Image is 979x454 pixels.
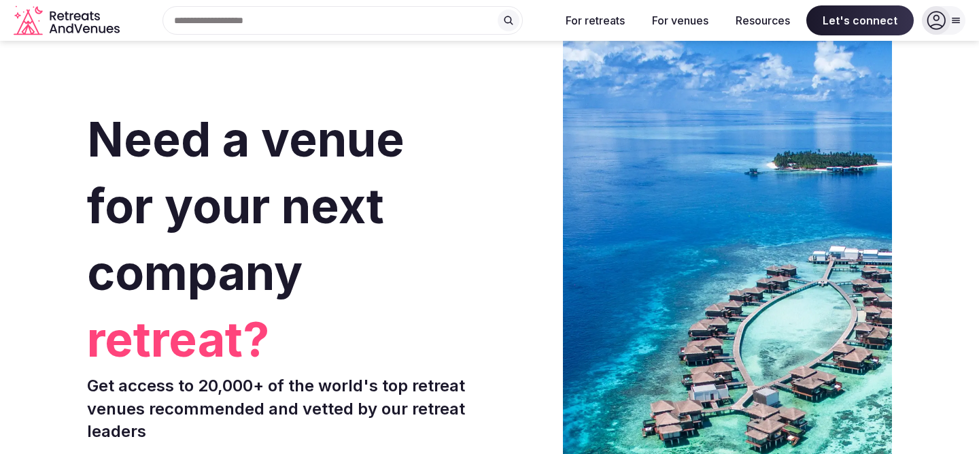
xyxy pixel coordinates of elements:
[806,5,914,35] span: Let's connect
[87,306,484,373] span: retreat?
[725,5,801,35] button: Resources
[14,5,122,36] svg: Retreats and Venues company logo
[87,110,405,302] span: Need a venue for your next company
[14,5,122,36] a: Visit the homepage
[641,5,719,35] button: For venues
[87,374,484,443] p: Get access to 20,000+ of the world's top retreat venues recommended and vetted by our retreat lea...
[555,5,636,35] button: For retreats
